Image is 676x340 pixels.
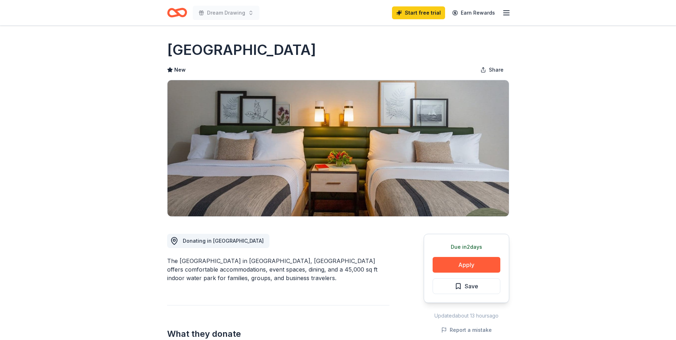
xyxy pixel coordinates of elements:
button: Report a mistake [441,326,492,334]
button: Apply [433,257,500,273]
span: Share [489,66,504,74]
span: New [174,66,186,74]
div: The [GEOGRAPHIC_DATA] in [GEOGRAPHIC_DATA], [GEOGRAPHIC_DATA] offers comfortable accommodations, ... [167,257,389,282]
div: Updated about 13 hours ago [424,311,509,320]
a: Start free trial [392,6,445,19]
h1: [GEOGRAPHIC_DATA] [167,40,316,60]
h2: What they donate [167,328,389,340]
a: Earn Rewards [448,6,499,19]
img: Image for Ingleside Hotel [167,80,509,216]
span: Save [465,282,478,291]
a: Home [167,4,187,21]
div: Due in 2 days [433,243,500,251]
span: Dream Drawing [207,9,245,17]
button: Share [475,63,509,77]
span: Donating in [GEOGRAPHIC_DATA] [183,238,264,244]
button: Dream Drawing [193,6,259,20]
button: Save [433,278,500,294]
